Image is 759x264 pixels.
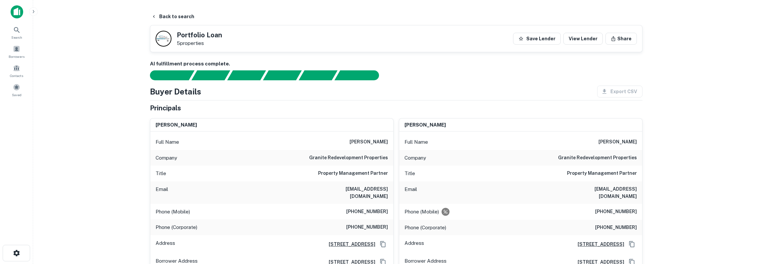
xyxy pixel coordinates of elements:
p: Phone (Mobile) [156,208,190,216]
h6: [PHONE_NUMBER] [346,208,388,216]
div: Documents found, AI parsing details... [227,70,266,80]
div: Your request is received and processing... [191,70,230,80]
h6: [EMAIL_ADDRESS][DOMAIN_NAME] [308,185,388,200]
h6: [PERSON_NAME] [598,138,637,146]
p: Title [404,170,415,177]
h6: [PERSON_NAME] [404,121,446,129]
span: Contacts [10,73,23,78]
p: Email [404,185,417,200]
h6: granite redevelopment properties [309,154,388,162]
p: Company [156,154,177,162]
div: AI fulfillment process complete. [335,70,387,80]
button: Copy Address [378,239,388,249]
h6: Property Management Partner [567,170,637,177]
h6: [PHONE_NUMBER] [595,208,637,216]
p: Email [156,185,168,200]
p: Title [156,170,166,177]
h4: Buyer Details [150,86,201,97]
a: View Lender [563,33,603,45]
h6: AI fulfillment process complete. [150,60,642,68]
h5: Portfolio Loan [177,32,222,38]
p: Phone (Corporate) [404,224,446,232]
button: Back to search [149,11,197,22]
a: Borrowers [2,43,31,60]
p: Phone (Corporate) [156,223,197,231]
a: Search [2,23,31,41]
span: Search [11,35,22,40]
div: Principals found, AI now looking for contact information... [263,70,302,80]
h6: Property Management Partner [318,170,388,177]
button: Share [605,33,637,45]
p: Phone (Mobile) [404,208,439,216]
p: Address [156,239,175,249]
h6: [PHONE_NUMBER] [346,223,388,231]
p: 5 properties [177,40,222,46]
a: Contacts [2,62,31,80]
h5: Principals [150,103,181,113]
div: Sending borrower request to AI... [142,70,192,80]
span: Saved [12,92,22,97]
div: Requests to not be contacted at this number [442,208,450,216]
h6: granite redevelopment properties [558,154,637,162]
p: Company [404,154,426,162]
div: Principals found, still searching for contact information. This may take time... [299,70,337,80]
button: Save Lender [513,33,561,45]
button: Copy Address [627,239,637,249]
h6: [PERSON_NAME] [350,138,388,146]
p: Address [404,239,424,249]
p: Full Name [156,138,179,146]
a: [STREET_ADDRESS] [572,241,624,248]
img: capitalize-icon.png [11,5,23,19]
h6: [PHONE_NUMBER] [595,224,637,232]
h6: [PERSON_NAME] [156,121,197,129]
a: [STREET_ADDRESS] [323,241,375,248]
iframe: Chat Widget [726,211,759,243]
a: Saved [2,81,31,99]
h6: [EMAIL_ADDRESS][DOMAIN_NAME] [557,185,637,200]
span: Borrowers [9,54,24,59]
p: Full Name [404,138,428,146]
